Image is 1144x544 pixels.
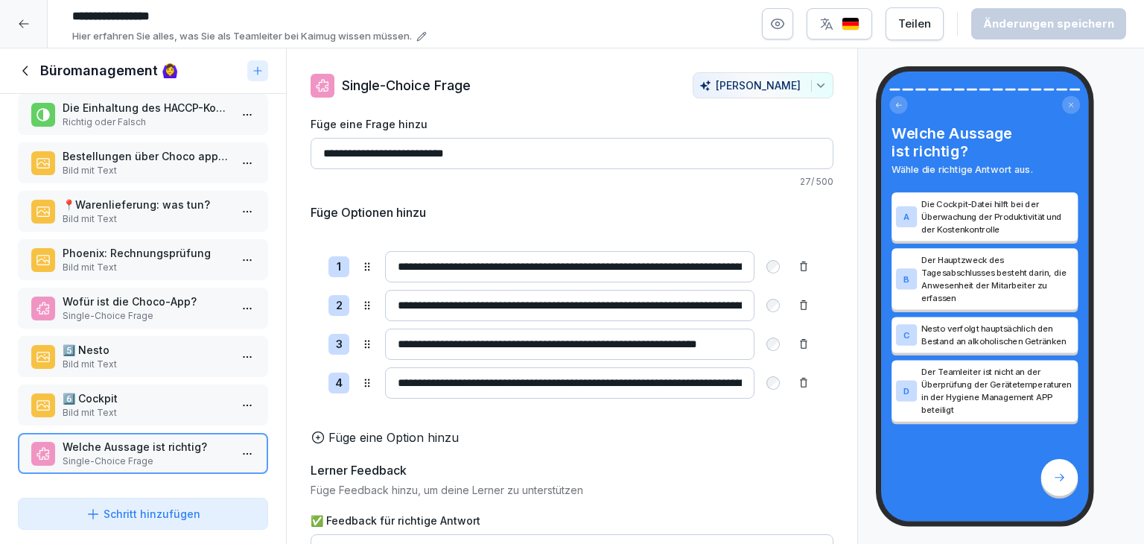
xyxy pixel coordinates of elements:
[63,358,229,371] p: Bild mit Text
[63,455,229,468] p: Single-Choice Frage
[971,8,1126,39] button: Änderungen speichern
[63,100,229,116] p: Die Einhaltung des HACCP-Konzepts wird überwacht und in der HQM APP festgehalten
[903,274,909,284] p: B
[18,239,268,280] div: Phoenix: RechnungsprüfungBild mit Text
[18,385,268,426] div: 6️⃣ CockpitBild mit Text
[311,513,833,528] label: ✅ Feedback für richtige Antwort
[63,148,229,164] p: Bestellungen über Choco app & Vierlande webshop. 4️⃣
[18,498,268,530] button: Schritt hinzufügen
[886,7,944,40] button: Teilen
[842,17,859,31] img: de.svg
[335,375,343,392] p: 4
[311,175,833,189] p: 27 / 500
[342,75,471,95] p: Single-Choice Frage
[18,142,268,183] div: Bestellungen über Choco app & Vierlande webshop. 4️⃣Bild mit Text
[63,164,229,177] p: Bild mit Text
[63,406,229,420] p: Bild mit Text
[63,212,229,226] p: Bild mit Text
[898,16,931,32] div: Teilen
[336,336,343,353] p: 3
[311,116,833,132] label: Füge eine Frage hinzu
[903,386,909,396] p: D
[921,253,1074,304] p: Der Hauptzweck des Tagesabschlusses besteht darin, die Anwesenheit der Mitarbeiter zu erfassen
[63,245,229,261] p: Phoenix: Rechnungsprüfung
[903,330,909,340] p: C
[63,309,229,323] p: Single-Choice Frage
[983,16,1114,32] div: Änderungen speichern
[921,197,1074,235] p: Die Cockpit-Datei hilft bei der Überwachung der Produktivität und der Kostenkontrolle
[63,261,229,274] p: Bild mit Text
[903,212,909,221] p: A
[40,62,178,80] h1: Büromanagement 🙆‍♀️
[336,297,343,314] p: 2
[337,259,341,276] p: 1
[311,482,833,498] p: Füge Feedback hinzu, um deine Lerner zu unterstützen
[699,79,827,92] div: [PERSON_NAME]
[63,116,229,129] p: Richtig oder Falsch
[18,191,268,232] div: 📍Warenlieferung: was tun?Bild mit Text
[72,29,412,44] p: Hier erfahren Sie alles, was Sie als Teamleiter bei Kaimug wissen müssen.
[921,366,1074,417] p: Der Teamleiter ist nicht an der Überprüfung der Gerätetemperaturen in der Hygiene Management APP ...
[693,72,833,98] button: [PERSON_NAME]
[63,294,229,309] p: Wofür ist die Choco-App?
[311,461,407,479] h5: Lerner Feedback
[311,203,426,221] h5: Füge Optionen hinzu
[86,506,200,522] div: Schritt hinzufügen
[63,439,229,455] p: Welche Aussage ist richtig?
[892,124,1078,160] h4: Welche Aussage ist richtig?
[63,390,229,406] p: 6️⃣ Cockpit
[18,288,268,329] div: Wofür ist die Choco-App?Single-Choice Frage
[18,94,268,135] div: Die Einhaltung des HACCP-Konzepts wird überwacht und in der HQM APP festgehaltenRichtig oder Falsch
[18,336,268,377] div: 5️⃣ NestoBild mit Text
[921,323,1074,348] p: Nesto verfolgt hauptsächlich den Bestand an alkoholischen Getränken
[328,428,459,446] p: Füge eine Option hinzu
[63,197,229,212] p: 📍Warenlieferung: was tun?
[18,433,268,474] div: Welche Aussage ist richtig?Single-Choice Frage
[63,342,229,358] p: 5️⃣ Nesto
[892,162,1078,177] p: Wähle die richtige Antwort aus.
